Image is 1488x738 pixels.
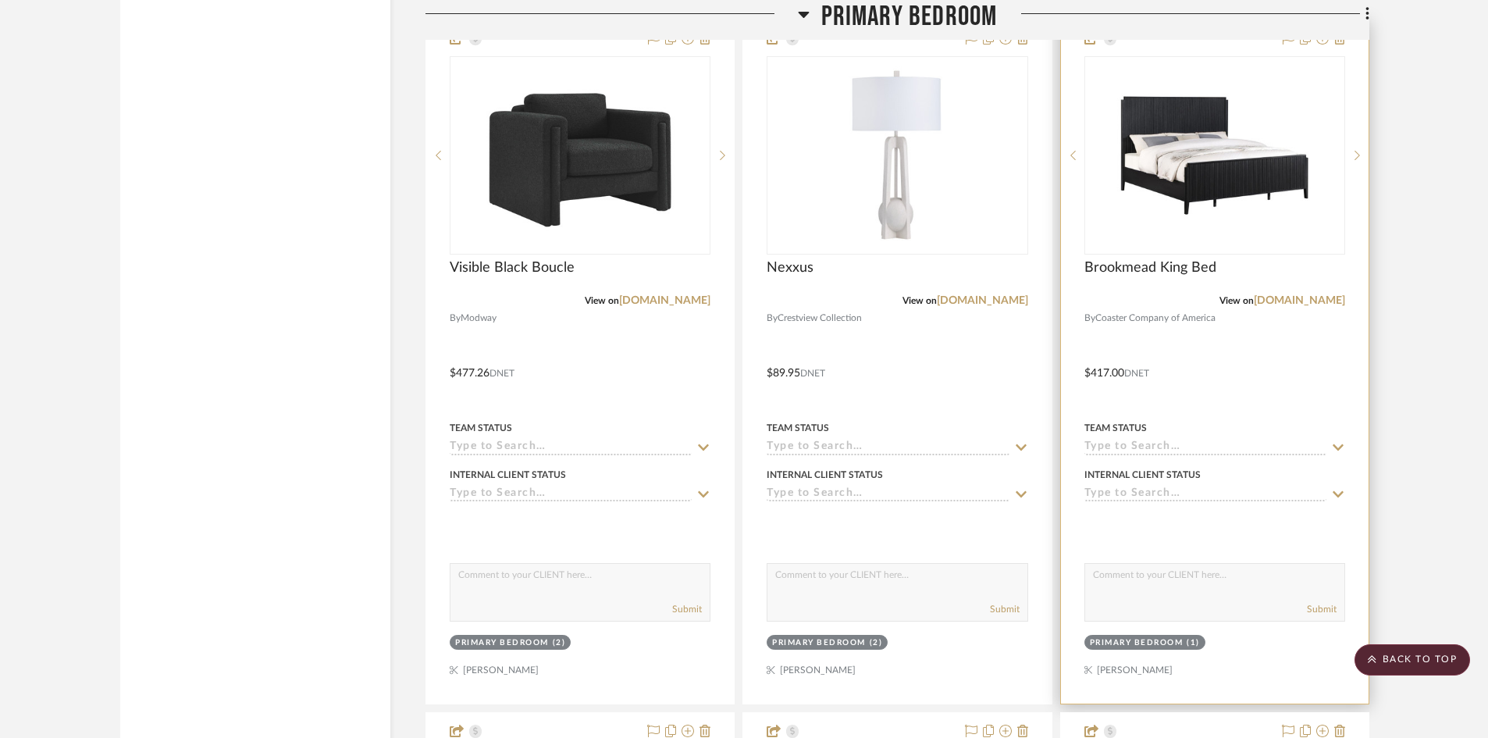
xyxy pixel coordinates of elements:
span: By [767,311,778,326]
input: Type to Search… [450,440,692,455]
a: [DOMAIN_NAME] [1254,295,1345,306]
input: Type to Search… [1084,487,1326,502]
span: View on [1219,296,1254,305]
a: [DOMAIN_NAME] [937,295,1028,306]
div: Team Status [1084,421,1147,435]
span: View on [902,296,937,305]
span: By [1084,311,1095,326]
div: (2) [553,637,566,649]
div: 0 [1085,57,1344,254]
img: Brookmead King Bed [1117,58,1312,253]
div: Internal Client Status [450,468,566,482]
img: Visible Black Boucle [482,58,678,253]
input: Type to Search… [1084,440,1326,455]
input: Type to Search… [767,440,1009,455]
div: (1) [1187,637,1200,649]
span: Modway [461,311,497,326]
span: View on [585,296,619,305]
div: (2) [870,637,883,649]
div: Team Status [450,421,512,435]
span: Coaster Company of America [1095,311,1216,326]
button: Submit [1307,602,1337,616]
img: Nexxus [799,58,995,253]
div: Internal Client Status [767,468,883,482]
span: Nexxus [767,259,813,276]
a: [DOMAIN_NAME] [619,295,710,306]
span: Visible Black Boucle [450,259,575,276]
button: Submit [990,602,1020,616]
span: Brookmead King Bed [1084,259,1216,276]
div: Primary Bedroom [455,637,549,649]
button: Submit [672,602,702,616]
div: Primary Bedroom [1090,637,1184,649]
input: Type to Search… [450,487,692,502]
div: Internal Client Status [1084,468,1201,482]
span: Crestview Collection [778,311,862,326]
input: Type to Search… [767,487,1009,502]
scroll-to-top-button: BACK TO TOP [1355,644,1470,676]
span: By [450,311,461,326]
div: Team Status [767,421,829,435]
div: Primary Bedroom [772,637,866,649]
